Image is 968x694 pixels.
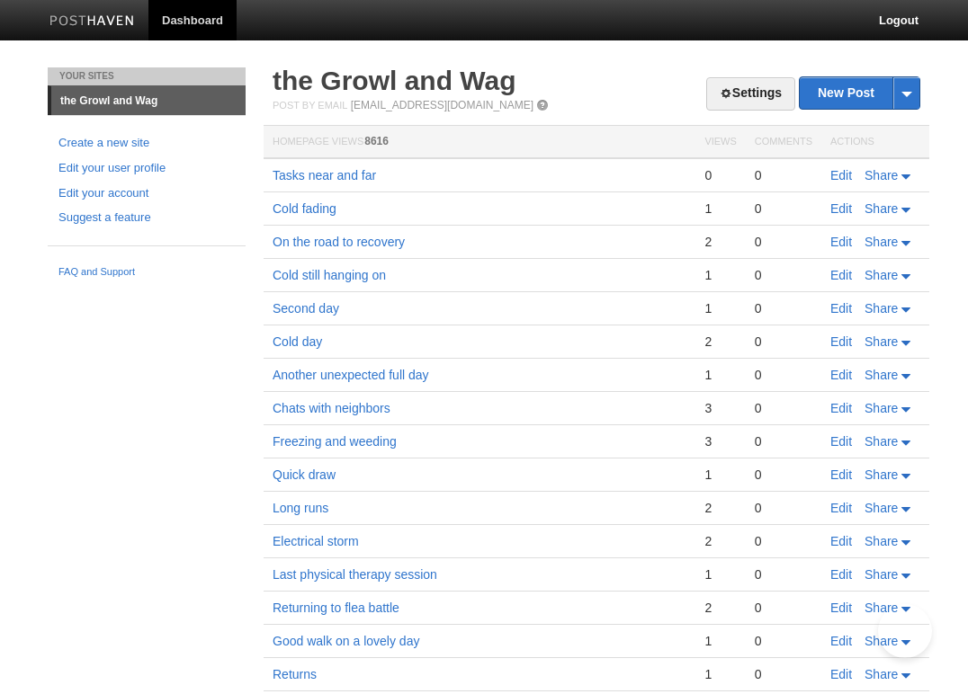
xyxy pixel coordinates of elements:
[704,300,736,316] div: 1
[704,400,736,416] div: 3
[755,367,812,383] div: 0
[704,566,736,583] div: 1
[865,268,898,282] span: Share
[58,209,235,227] a: Suggest a feature
[755,300,812,316] div: 0
[704,167,736,183] div: 0
[865,368,898,382] span: Share
[865,235,898,249] span: Share
[830,268,852,282] a: Edit
[865,467,898,482] span: Share
[830,168,852,182] a: Edit
[351,99,533,111] a: [EMAIL_ADDRESS][DOMAIN_NAME]
[830,634,852,648] a: Edit
[800,77,919,109] a: New Post
[755,533,812,549] div: 0
[273,100,347,111] span: Post by Email
[830,467,852,482] a: Edit
[865,168,898,182] span: Share
[755,400,812,416] div: 0
[755,234,812,250] div: 0
[273,667,317,681] a: Returns
[273,368,429,382] a: Another unexpected full day
[830,601,852,615] a: Edit
[865,401,898,415] span: Share
[865,534,898,548] span: Share
[755,566,812,583] div: 0
[830,301,852,316] a: Edit
[704,234,736,250] div: 2
[704,633,736,649] div: 1
[704,533,736,549] div: 2
[51,86,246,115] a: the Growl and Wag
[830,235,852,249] a: Edit
[48,67,246,85] li: Your Sites
[704,500,736,516] div: 2
[704,433,736,449] div: 3
[273,434,397,449] a: Freezing and weeding
[830,368,852,382] a: Edit
[273,268,386,282] a: Cold still hanging on
[865,434,898,449] span: Share
[821,126,929,159] th: Actions
[755,666,812,682] div: 0
[704,600,736,616] div: 2
[273,66,516,95] a: the Growl and Wag
[704,666,736,682] div: 1
[273,235,405,249] a: On the road to recovery
[704,367,736,383] div: 1
[865,301,898,316] span: Share
[865,567,898,582] span: Share
[830,334,852,349] a: Edit
[755,467,812,483] div: 0
[273,634,419,648] a: Good walk on a lovely day
[830,534,852,548] a: Edit
[865,334,898,349] span: Share
[273,601,399,615] a: Returning to flea battle
[830,667,852,681] a: Edit
[704,200,736,217] div: 1
[755,167,812,183] div: 0
[865,634,898,648] span: Share
[273,467,336,482] a: Quick draw
[364,135,389,147] span: 8616
[704,334,736,350] div: 2
[830,401,852,415] a: Edit
[755,334,812,350] div: 0
[264,126,695,159] th: Homepage Views
[746,126,821,159] th: Comments
[704,267,736,283] div: 1
[755,433,812,449] div: 0
[273,534,359,548] a: Electrical storm
[273,301,339,316] a: Second day
[830,201,852,216] a: Edit
[58,264,235,280] a: FAQ and Support
[878,604,932,658] iframe: Help Scout Beacon - Open
[830,501,852,515] a: Edit
[49,15,135,29] img: Posthaven-bar
[273,501,328,515] a: Long runs
[755,267,812,283] div: 0
[755,633,812,649] div: 0
[755,200,812,217] div: 0
[704,467,736,483] div: 1
[273,334,322,349] a: Cold day
[58,184,235,203] a: Edit your account
[865,201,898,216] span: Share
[273,567,437,582] a: Last physical therapy session
[755,500,812,516] div: 0
[58,159,235,178] a: Edit your user profile
[865,667,898,681] span: Share
[58,134,235,153] a: Create a new site
[830,567,852,582] a: Edit
[273,201,336,216] a: Cold fading
[706,77,795,111] a: Settings
[273,168,376,182] a: Tasks near and far
[273,401,390,415] a: Chats with neighbors
[830,434,852,449] a: Edit
[865,501,898,515] span: Share
[865,601,898,615] span: Share
[755,600,812,616] div: 0
[695,126,745,159] th: Views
